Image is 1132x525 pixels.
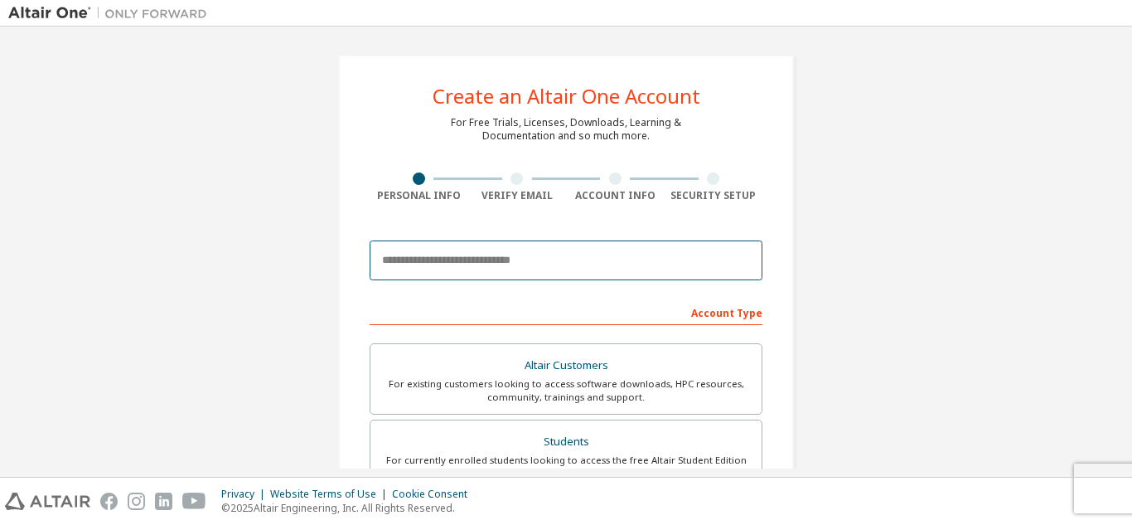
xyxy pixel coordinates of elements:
div: Cookie Consent [392,488,477,501]
div: Account Type [370,299,762,325]
div: Privacy [221,488,270,501]
img: youtube.svg [182,493,206,510]
img: altair_logo.svg [5,493,90,510]
p: © 2025 Altair Engineering, Inc. All Rights Reserved. [221,501,477,515]
div: Altair Customers [380,354,752,377]
div: Security Setup [665,189,763,202]
div: For currently enrolled students looking to access the free Altair Student Edition bundle and all ... [380,454,752,480]
img: instagram.svg [128,493,145,510]
div: Website Terms of Use [270,488,392,501]
div: Personal Info [370,189,468,202]
img: Altair One [8,5,215,22]
div: For existing customers looking to access software downloads, HPC resources, community, trainings ... [380,377,752,404]
div: Students [380,430,752,454]
img: facebook.svg [100,493,118,510]
div: Account Info [566,189,665,202]
img: linkedin.svg [155,493,172,510]
div: Create an Altair One Account [433,86,700,106]
div: For Free Trials, Licenses, Downloads, Learning & Documentation and so much more. [451,116,681,143]
div: Verify Email [468,189,567,202]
